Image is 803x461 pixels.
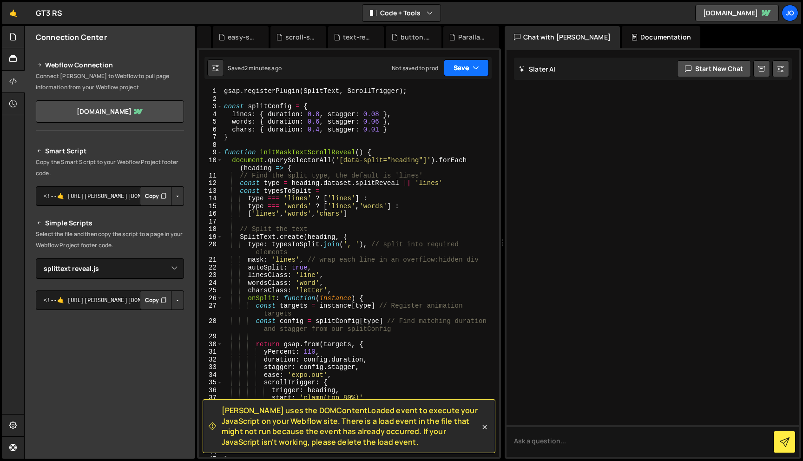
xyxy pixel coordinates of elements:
[444,59,489,76] button: Save
[199,233,223,241] div: 19
[199,225,223,233] div: 18
[199,348,223,356] div: 31
[199,172,223,180] div: 11
[199,448,223,456] div: 44
[140,290,184,310] div: Button group with nested dropdown
[199,210,223,218] div: 16
[199,333,223,341] div: 29
[36,32,107,42] h2: Connection Center
[199,141,223,149] div: 8
[401,33,430,42] div: button.js
[199,218,223,226] div: 17
[622,26,700,48] div: Documentation
[140,186,184,206] div: Button group with nested dropdown
[199,126,223,134] div: 6
[199,440,223,448] div: 43
[199,371,223,379] div: 34
[199,157,223,172] div: 10
[362,5,441,21] button: Code + Tools
[36,186,184,206] textarea: <!--🤙 [URL][PERSON_NAME][DOMAIN_NAME]> <script>document.addEventListener("DOMContentLoaded", func...
[199,387,223,395] div: 36
[199,149,223,157] div: 9
[199,103,223,111] div: 3
[36,100,184,123] a: [DOMAIN_NAME]
[36,7,62,19] div: GT3 RS
[199,203,223,211] div: 15
[199,409,223,417] div: 39
[199,402,223,410] div: 38
[199,118,223,126] div: 5
[199,341,223,349] div: 30
[458,33,488,42] div: Parallax.js
[199,287,223,295] div: 25
[140,186,171,206] button: Copy
[199,133,223,141] div: 7
[199,241,223,256] div: 20
[199,394,223,402] div: 37
[199,279,223,287] div: 24
[222,405,480,447] span: [PERSON_NAME] uses the DOMContentLoaded event to execute your JavaScript on your Webflow site. Th...
[199,264,223,272] div: 22
[505,26,620,48] div: Chat with [PERSON_NAME]
[244,64,282,72] div: 2 minutes ago
[228,33,257,42] div: easy-scroll.js
[199,302,223,317] div: 27
[199,179,223,187] div: 12
[2,2,25,24] a: 🤙
[199,433,223,441] div: 42
[228,64,282,72] div: Saved
[199,363,223,371] div: 33
[199,317,223,333] div: 28
[285,33,315,42] div: scroll-scaling.js
[677,60,751,77] button: Start new chat
[36,145,184,157] h2: Smart Script
[36,217,184,229] h2: Simple Scripts
[199,417,223,425] div: 40
[36,157,184,179] p: Copy the Smart Script to your Webflow Project footer code.
[140,290,171,310] button: Copy
[199,187,223,195] div: 13
[392,64,438,72] div: Not saved to prod
[36,229,184,251] p: Select the file and then copy the script to a page in your Webflow Project footer code.
[199,95,223,103] div: 2
[199,195,223,203] div: 14
[199,379,223,387] div: 35
[199,356,223,364] div: 32
[199,111,223,119] div: 4
[199,87,223,95] div: 1
[343,33,373,42] div: text-reveal.js
[36,325,185,409] iframe: YouTube video player
[782,5,798,21] a: Jo
[36,59,184,71] h2: Webflow Connection
[199,271,223,279] div: 23
[199,425,223,433] div: 41
[519,65,556,73] h2: Slater AI
[695,5,779,21] a: [DOMAIN_NAME]
[199,256,223,264] div: 21
[36,71,184,93] p: Connect [PERSON_NAME] to Webflow to pull page information from your Webflow project
[36,290,184,310] textarea: <!--🤙 [URL][PERSON_NAME][DOMAIN_NAME]> <script>document.addEventListener("DOMContentLoaded", func...
[199,295,223,303] div: 26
